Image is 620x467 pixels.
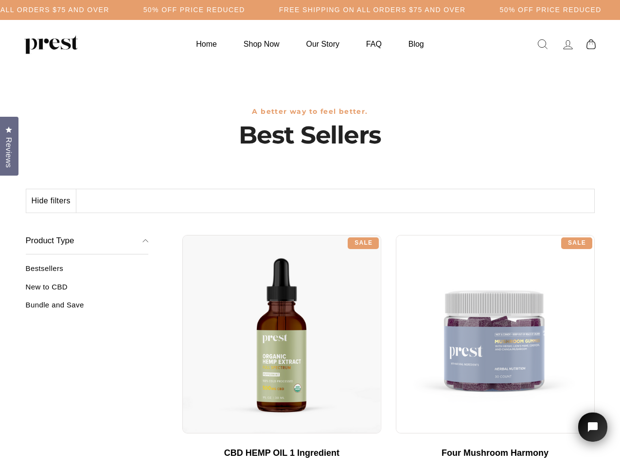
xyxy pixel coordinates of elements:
iframe: Tidio Chat [566,399,620,467]
h5: 50% OFF PRICE REDUCED [500,6,602,14]
a: Blog [396,35,436,54]
a: FAQ [354,35,394,54]
img: PREST ORGANICS [24,35,78,54]
h5: Free Shipping on all orders $75 and over [279,6,466,14]
ul: Primary [184,35,436,54]
a: Home [184,35,229,54]
span: Reviews [2,137,15,168]
h5: 50% OFF PRICE REDUCED [143,6,245,14]
h1: Best Sellers [26,121,595,150]
button: Product Type [26,228,149,255]
a: Bestsellers [26,264,149,280]
a: Shop Now [231,35,292,54]
h3: A better way to feel better. [26,108,595,116]
button: Hide filters [26,189,76,213]
div: Sale [561,237,592,249]
a: Bundle and Save [26,301,149,317]
div: CBD HEMP OIL 1 Ingredient [192,448,372,459]
a: New to CBD [26,283,149,299]
div: Sale [348,237,379,249]
div: Four Mushroom Harmony [406,448,585,459]
a: Our Story [294,35,352,54]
